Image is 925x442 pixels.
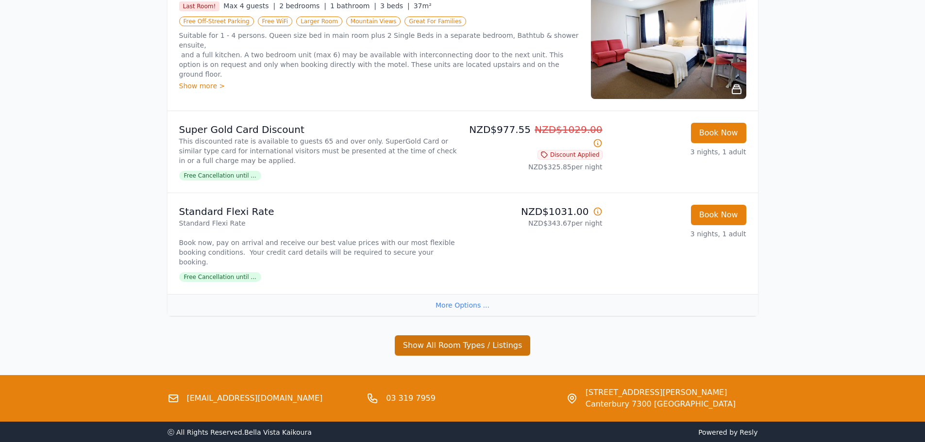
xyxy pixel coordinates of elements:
[467,162,603,172] p: NZD$325.85 per night
[179,16,254,26] span: Free Off-Street Parking
[296,16,342,26] span: Larger Room
[346,16,401,26] span: Mountain Views
[535,124,603,135] span: NZD$1029.00
[168,428,312,436] span: ⓒ All Rights Reserved. Bella Vista Kaikoura
[740,428,757,436] a: Resly
[610,229,746,239] p: 3 nights, 1 adult
[179,123,459,136] p: Super Gold Card Discount
[179,205,459,218] p: Standard Flexi Rate
[586,387,736,398] span: [STREET_ADDRESS][PERSON_NAME]
[179,272,261,282] span: Free Cancellation until ...
[179,136,459,165] p: This discounted rate is available to guests 65 and over only. SuperGold Card or similar type card...
[223,2,275,10] span: Max 4 guests |
[179,31,579,79] p: Suitable for 1 - 4 persons. Queen size bed in main room plus 2 Single Beds in a separate bedroom,...
[179,81,579,91] div: Show more >
[380,2,410,10] span: 3 beds |
[168,294,758,316] div: More Options ...
[187,393,323,404] a: [EMAIL_ADDRESS][DOMAIN_NAME]
[538,150,603,160] span: Discount Applied
[279,2,326,10] span: 2 bedrooms |
[395,335,531,356] button: Show All Room Types / Listings
[179,1,220,11] span: Last Room!
[386,393,436,404] a: 03 319 7959
[179,218,459,267] p: Standard Flexi Rate Book now, pay on arrival and receive our best value prices with our most flex...
[691,123,746,143] button: Book Now
[586,398,736,410] span: Canterbury 7300 [GEOGRAPHIC_DATA]
[467,123,603,150] p: NZD$977.55
[691,205,746,225] button: Book Now
[467,218,603,228] p: NZD$343.67 per night
[258,16,293,26] span: Free WiFi
[610,147,746,157] p: 3 nights, 1 adult
[414,2,432,10] span: 37m²
[404,16,466,26] span: Great For Families
[467,427,758,437] span: Powered by
[330,2,376,10] span: 1 bathroom |
[467,205,603,218] p: NZD$1031.00
[179,171,261,180] span: Free Cancellation until ...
